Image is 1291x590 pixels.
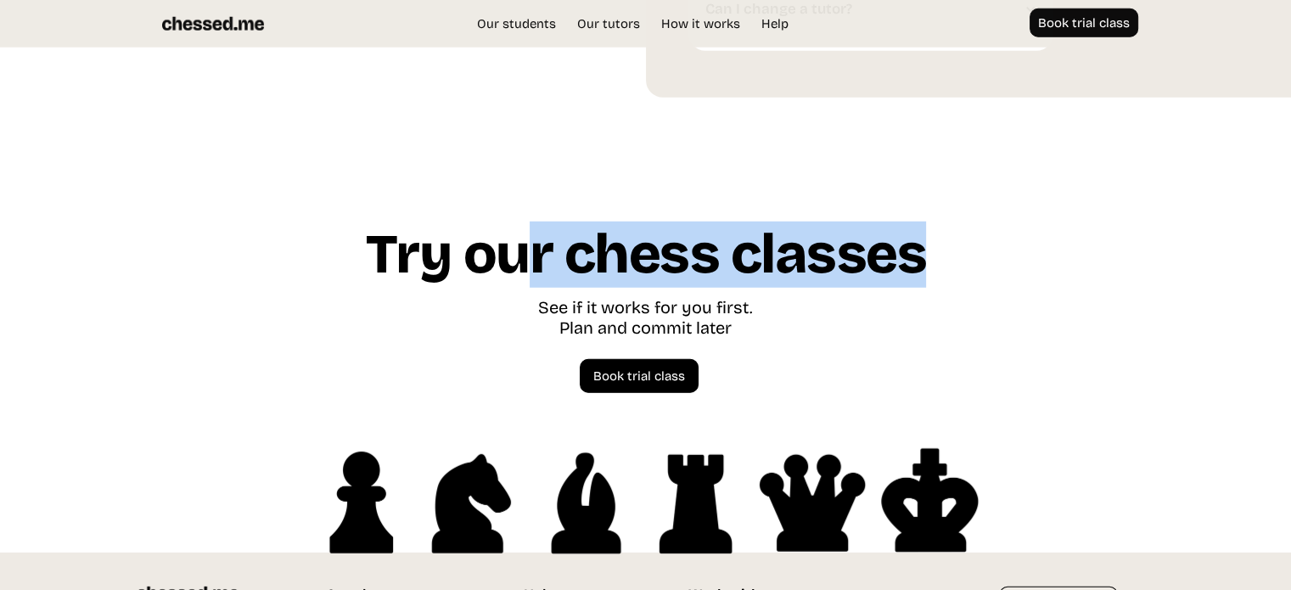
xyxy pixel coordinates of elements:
[365,225,927,297] h1: Try our chess classes
[753,15,797,32] a: Help
[569,15,648,32] a: Our tutors
[469,15,564,32] a: Our students
[538,297,753,342] div: See if it works for you first. Plan and commit later
[580,359,699,393] a: Book trial class
[653,15,749,32] a: How it works
[1030,8,1138,37] a: Book trial class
